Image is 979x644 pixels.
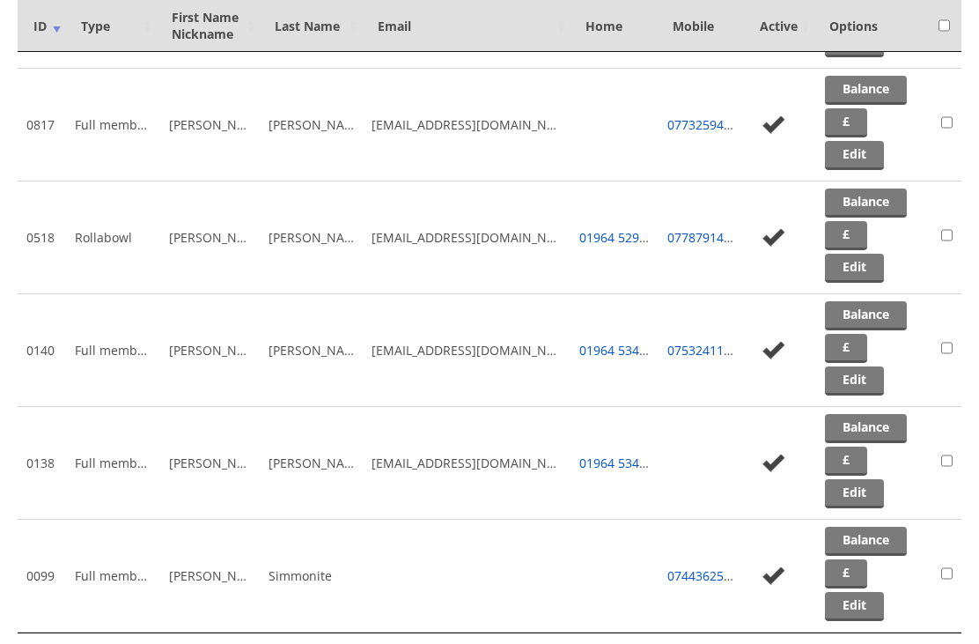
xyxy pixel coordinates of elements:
td: [EMAIL_ADDRESS][DOMAIN_NAME] [363,294,570,407]
td: [PERSON_NAME] [160,407,260,520]
td: 0817 [18,69,66,181]
a: 07443625997 [667,567,745,584]
td: [PERSON_NAME] [260,181,363,294]
td: 0099 [18,520,66,633]
td: [EMAIL_ADDRESS][DOMAIN_NAME] [363,69,570,181]
td: Full members [66,407,159,520]
a: 07787914371 [667,229,745,246]
strong: £ [843,338,850,355]
td: 0138 [18,407,66,520]
a: Balance [825,76,907,105]
td: 0140 [18,294,66,407]
a: 07732594034 [667,116,745,133]
a: 07532411756 [667,342,745,359]
a: Balance [825,301,907,330]
td: Full members [66,520,159,633]
td: [PERSON_NAME] [260,294,363,407]
img: no [755,452,791,474]
a: £ [825,221,867,250]
img: no [755,226,791,248]
a: Edit [825,141,884,170]
td: [PERSON_NAME] [160,181,260,294]
td: [EMAIL_ADDRESS][DOMAIN_NAME] [363,181,570,294]
a: £ [825,559,867,588]
a: 01964 534753 [579,342,660,359]
a: Edit [825,592,884,621]
td: [PERSON_NAME] [260,69,363,181]
img: no [755,114,791,136]
td: [PERSON_NAME] [160,69,260,181]
a: 01964 529448 [579,229,660,246]
a: Edit [825,254,884,283]
strong: £ [843,564,850,581]
td: Rollabowl [66,181,159,294]
a: Edit [825,366,884,396]
strong: £ [843,113,850,130]
img: no [755,565,791,587]
a: Balance [825,414,907,443]
td: Full members [66,69,159,181]
a: £ [825,447,867,476]
strong: £ [843,226,850,242]
strong: £ [843,451,850,468]
a: £ [825,108,867,137]
td: [PERSON_NAME] [160,294,260,407]
td: 0518 [18,181,66,294]
td: [EMAIL_ADDRESS][DOMAIN_NAME] [363,407,570,520]
td: Full members [66,294,159,407]
img: no [755,339,791,361]
a: Edit [825,479,884,508]
a: £ [825,334,867,363]
a: Balance [825,189,907,218]
td: Simmonite [260,520,363,633]
a: Balance [825,527,907,556]
td: [PERSON_NAME] [260,407,363,520]
td: [PERSON_NAME] [160,520,260,633]
a: 01964 534753 [579,455,660,471]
